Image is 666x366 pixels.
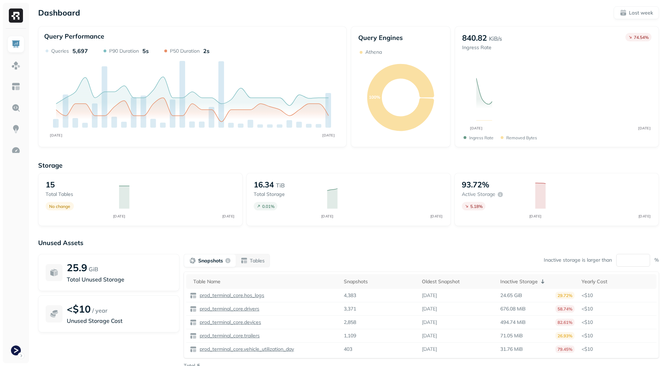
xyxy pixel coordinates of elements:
img: table [190,319,197,326]
img: table [190,332,197,339]
p: 2,858 [344,319,356,326]
div: Yearly Cost [582,278,653,285]
a: prod_terminal_core.trailers [197,332,260,339]
p: prod_terminal_core.drivers [198,306,259,312]
p: TiB [276,181,285,190]
p: 79.45% [555,345,574,353]
p: Ingress Rate [462,44,502,51]
p: 3,371 [344,306,356,312]
p: 29.72% [555,292,574,299]
p: 31.76 MiB [500,346,523,353]
a: prod_terminal_core.vehicle_utilization_day [197,346,294,353]
p: GiB [89,265,98,273]
p: Total tables [46,191,112,198]
p: 93.72% [462,180,489,190]
img: Insights [11,124,20,134]
tspan: [DATE] [321,214,333,219]
p: 5.18 % [470,204,483,209]
p: 16.34 [254,180,274,190]
p: Query Performance [44,32,104,40]
p: Athena [365,49,382,56]
p: Storage [38,161,659,169]
p: [DATE] [422,306,437,312]
p: 24.65 GiB [500,292,522,299]
p: <$10 [582,292,653,299]
text: 100% [369,94,380,100]
p: Queries [51,48,69,54]
p: / year [92,306,107,315]
p: prod_terminal_core.vehicle_utilization_day [198,346,294,353]
p: Active storage [462,191,495,198]
p: 58.74% [555,305,574,313]
img: Terminal [11,345,21,355]
tspan: [DATE] [50,133,62,137]
p: Dashboard [38,8,80,18]
tspan: [DATE] [529,214,541,219]
p: KiB/s [489,34,502,43]
p: 840.82 [462,33,487,43]
img: table [190,306,197,313]
tspan: [DATE] [430,214,442,219]
div: Snapshots [344,278,415,285]
div: Table Name [193,278,337,285]
img: Query Explorer [11,103,20,112]
p: 494.74 MiB [500,319,526,326]
p: 2s [203,47,210,54]
p: Tables [250,257,265,264]
button: Last week [614,6,659,19]
p: [DATE] [422,346,437,353]
img: Optimization [11,146,20,155]
p: P50 Duration [170,48,200,54]
p: 676.08 MiB [500,306,526,312]
p: 15 [46,180,55,190]
a: prod_terminal_core.devices [197,319,261,326]
tspan: [DATE] [638,214,650,219]
a: prod_terminal_core.drivers [197,306,259,312]
div: Oldest Snapshot [422,278,493,285]
p: 82.61% [555,319,574,326]
p: 0.01 % [262,204,275,209]
p: 4,383 [344,292,356,299]
img: Asset Explorer [11,82,20,91]
p: 5,697 [72,47,88,54]
tspan: [DATE] [113,214,125,219]
p: <$10 [582,346,653,353]
p: Query Engines [358,34,443,42]
p: Unused Assets [38,239,659,247]
a: prod_terminal_core.hos_logs [197,292,264,299]
tspan: [DATE] [638,126,651,130]
p: 74.54 % [634,35,649,40]
p: [DATE] [422,292,437,299]
p: Total Unused Storage [67,275,172,284]
p: P90 Duration [109,48,139,54]
p: % [654,257,659,263]
p: <$10 [582,319,653,326]
p: 403 [344,346,352,353]
p: Removed bytes [506,135,537,140]
p: Unused Storage Cost [67,316,172,325]
p: Inactive Storage [500,278,538,285]
p: Last week [629,10,653,16]
p: <$10 [67,303,91,315]
p: 25.9 [67,261,87,274]
p: prod_terminal_core.trailers [198,332,260,339]
p: 5s [142,47,149,54]
img: Assets [11,61,20,70]
p: [DATE] [422,332,437,339]
p: [DATE] [422,319,437,326]
tspan: [DATE] [322,133,335,137]
p: 1,109 [344,332,356,339]
img: Dashboard [11,40,20,49]
p: prod_terminal_core.hos_logs [198,292,264,299]
img: Ryft [9,8,23,23]
p: Ingress Rate [469,135,494,140]
tspan: [DATE] [470,126,483,130]
p: prod_terminal_core.devices [198,319,261,326]
img: table [190,292,197,299]
p: No change [49,204,70,209]
p: Snapshots [198,257,223,264]
p: <$10 [582,332,653,339]
p: Total storage [254,191,320,198]
p: 71.05 MiB [500,332,523,339]
p: Inactive storage is larger than [544,257,612,263]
